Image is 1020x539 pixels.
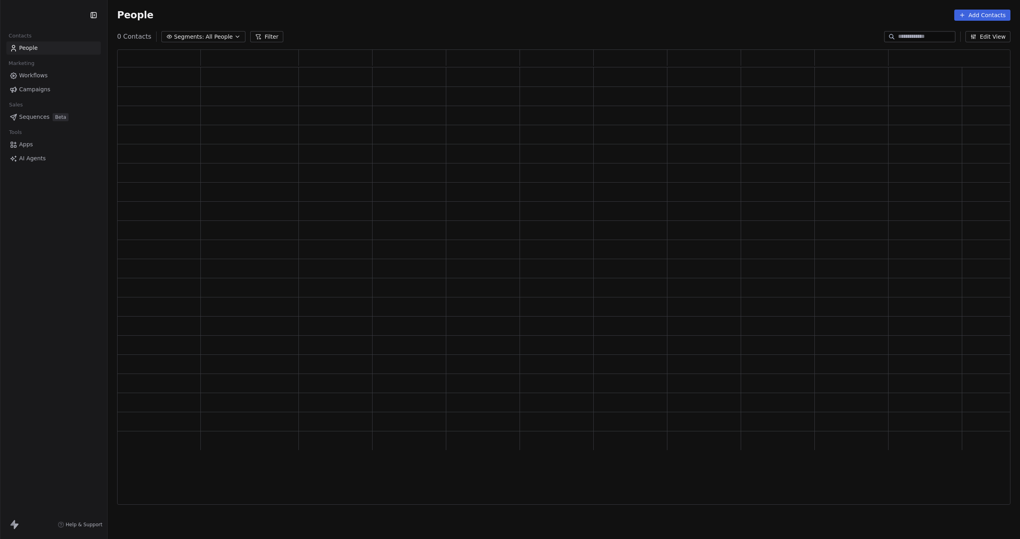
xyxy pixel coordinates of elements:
[6,110,101,124] a: SequencesBeta
[954,10,1010,21] button: Add Contacts
[6,69,101,82] a: Workflows
[19,85,50,94] span: Campaigns
[19,113,49,121] span: Sequences
[19,140,33,149] span: Apps
[19,154,46,163] span: AI Agents
[5,30,35,42] span: Contacts
[19,44,38,52] span: People
[965,31,1010,42] button: Edit View
[6,152,101,165] a: AI Agents
[6,99,26,111] span: Sales
[174,33,204,41] span: Segments:
[5,57,38,69] span: Marketing
[250,31,283,42] button: Filter
[206,33,233,41] span: All People
[53,113,69,121] span: Beta
[6,138,101,151] a: Apps
[6,126,25,138] span: Tools
[19,71,48,80] span: Workflows
[117,9,153,21] span: People
[6,41,101,55] a: People
[58,521,102,528] a: Help & Support
[66,521,102,528] span: Help & Support
[118,67,1011,505] div: grid
[6,83,101,96] a: Campaigns
[117,32,151,41] span: 0 Contacts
